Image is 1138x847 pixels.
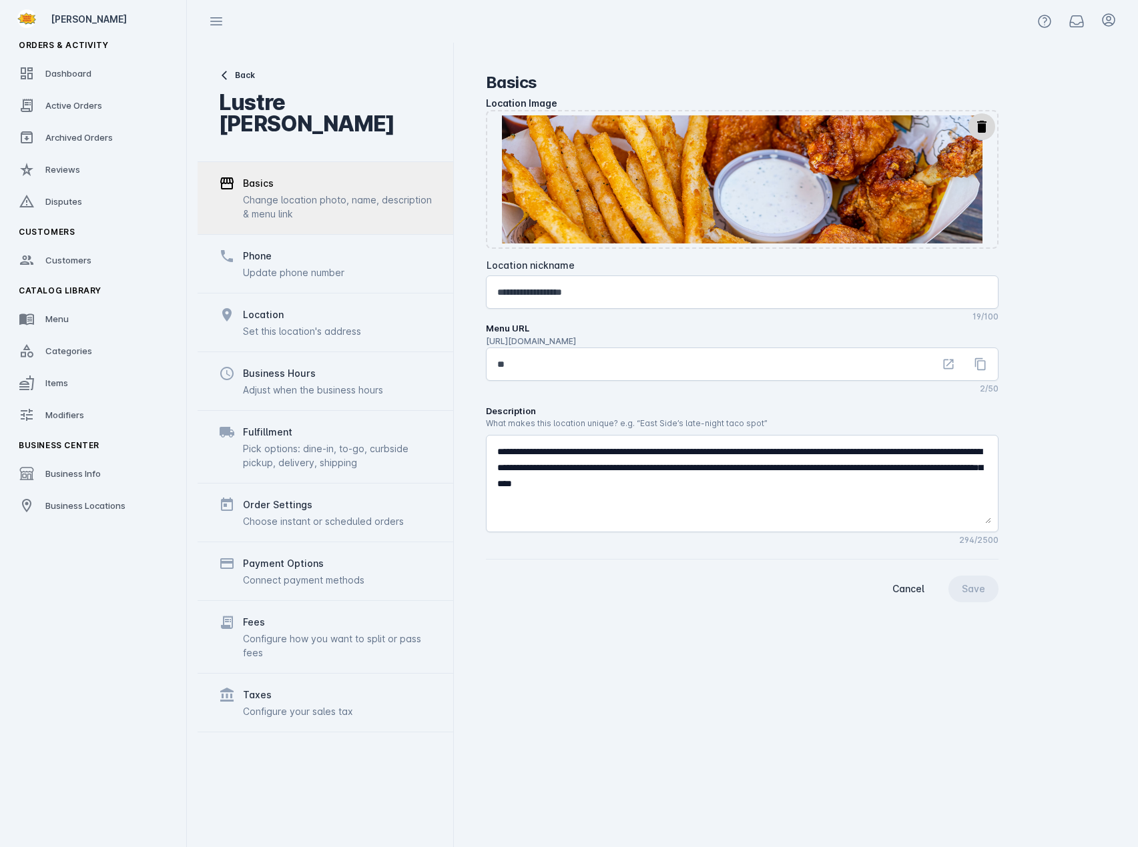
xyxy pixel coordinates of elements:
[959,532,999,546] mat-hint: 294/2500
[219,92,437,135] div: Lustre [PERSON_NAME]
[486,75,537,91] div: Basics
[486,322,999,335] label: Menu URL
[243,573,364,587] div: Connect payment methods
[243,265,344,279] div: Update phone number
[243,175,274,191] div: Basics
[243,193,432,221] div: Change location photo, name, description & menu link
[19,227,75,237] span: Customers
[8,400,179,430] a: Modifiers
[19,40,108,50] span: Orders & Activity
[45,377,68,388] span: Items
[45,100,102,111] span: Active Orders
[486,405,999,418] label: Description
[45,164,80,175] span: Reviews
[243,614,265,630] div: Fees
[487,259,575,271] mat-label: Location nickname
[243,497,312,513] div: Order Settings
[8,155,179,184] a: Reviews
[499,113,985,246] img: ...
[45,345,92,356] span: Categories
[972,309,999,322] mat-hint: 19/100
[8,368,179,397] a: Items
[219,69,437,81] button: Back
[8,187,179,216] a: Disputes
[51,12,174,26] div: [PERSON_NAME]
[8,245,179,275] a: Customers
[19,440,99,450] span: Business Center
[243,365,316,381] div: Business Hours
[19,285,101,295] span: Catalog Library
[45,132,113,143] span: Archived Orders
[243,248,272,264] div: Phone
[45,500,125,511] span: Business Locations
[879,576,938,602] button: Cancel
[243,307,284,323] div: Location
[486,417,999,430] p: What makes this location unique? e.g. “East Side’s late-night taco spot”
[974,119,990,135] mat-icon: delete
[980,381,999,394] mat-hint: 2/50
[243,556,324,572] div: Payment Options
[243,324,361,338] div: Set this location's address
[8,91,179,120] a: Active Orders
[45,468,101,479] span: Business Info
[243,442,432,470] div: Pick options: dine-in, to-go, curbside pickup, delivery, shipping
[8,304,179,333] a: Menu
[8,459,179,488] a: Business Info
[8,59,179,88] a: Dashboard
[45,255,91,265] span: Customers
[243,687,272,703] div: Taxes
[486,335,999,347] p: [URL][DOMAIN_NAME]
[243,632,432,660] div: Configure how you want to split or pass fees
[8,491,179,520] a: Business Locations
[45,196,82,207] span: Disputes
[486,96,557,110] div: Location Image
[8,123,179,152] a: Archived Orders
[243,704,353,718] div: Configure your sales tax
[45,409,84,420] span: Modifiers
[8,336,179,365] a: Categories
[243,514,404,528] div: Choose instant or scheduled orders
[892,584,924,594] span: Cancel
[243,383,383,397] div: Adjust when the business hours
[243,424,292,440] div: Fulfillment
[45,68,91,79] span: Dashboard
[235,69,255,81] span: Back
[45,313,69,324] span: Menu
